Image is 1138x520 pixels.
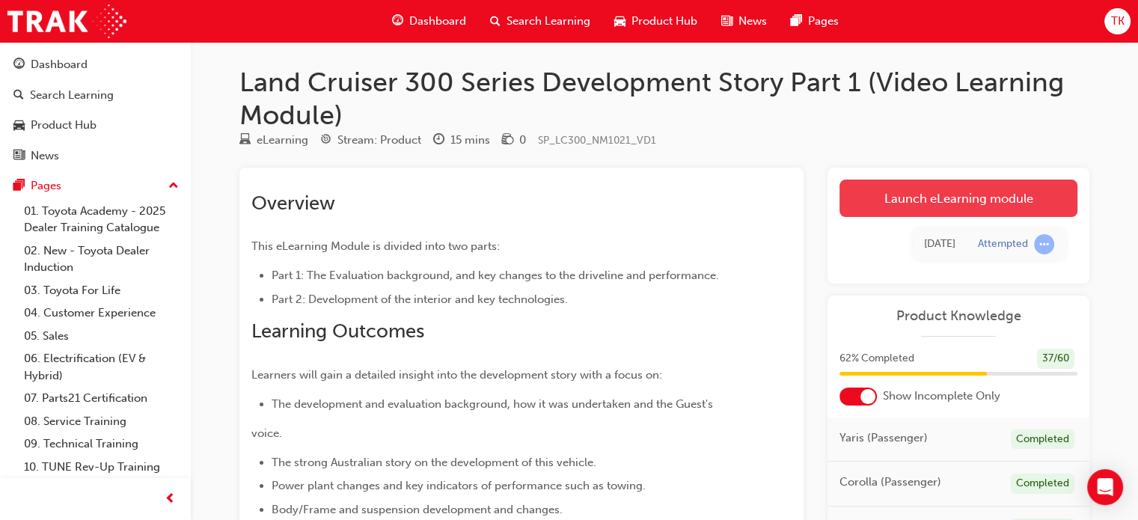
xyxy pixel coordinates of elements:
[839,308,1077,325] a: Product Knowledge
[392,12,403,31] span: guage-icon
[839,474,941,491] span: Corolla (Passenger)
[450,132,490,149] div: 15 mins
[924,236,955,253] div: Tue Sep 23 2025 16:10:21 GMT+1000 (Australian Eastern Standard Time)
[18,387,185,410] a: 07. Parts21 Certification
[18,456,185,479] a: 10. TUNE Rev-Up Training
[18,432,185,456] a: 09. Technical Training
[1104,8,1131,34] button: TK
[18,325,185,348] a: 05. Sales
[6,82,185,109] a: Search Learning
[165,490,176,509] span: prev-icon
[7,4,126,38] img: Trak
[31,177,61,195] div: Pages
[320,131,421,150] div: Stream
[272,456,596,469] span: The strong Australian story on the development of this vehicle.
[490,12,501,31] span: search-icon
[721,12,732,31] span: news-icon
[31,56,88,73] div: Dashboard
[18,347,185,387] a: 06. Electrification (EV & Hybrid)
[502,134,513,147] span: money-icon
[1087,469,1123,505] div: Open Intercom Messenger
[839,350,914,367] span: 62 % Completed
[272,269,719,282] span: Part 1: The Evaluation background, and key changes to the driveline and performance.
[31,147,59,165] div: News
[18,410,185,433] a: 08. Service Training
[18,200,185,239] a: 01. Toyota Academy - 2025 Dealer Training Catalogue
[320,134,331,147] span: target-icon
[30,87,114,104] div: Search Learning
[239,66,1089,131] h1: Land Cruiser 300 Series Development Story Part 1 (Video Learning Module)
[13,58,25,72] span: guage-icon
[614,12,625,31] span: car-icon
[251,426,282,440] span: voice.
[883,388,1000,405] span: Show Incomplete Only
[602,6,709,37] a: car-iconProduct Hub
[1110,13,1124,30] span: TK
[409,13,466,30] span: Dashboard
[257,132,308,149] div: eLearning
[1034,234,1054,254] span: learningRecordVerb_ATTEMPT-icon
[631,13,697,30] span: Product Hub
[239,134,251,147] span: learningResourceType_ELEARNING-icon
[239,131,308,150] div: Type
[1011,474,1074,494] div: Completed
[433,134,444,147] span: clock-icon
[6,48,185,172] button: DashboardSearch LearningProduct HubNews
[839,429,928,447] span: Yaris (Passenger)
[13,89,24,103] span: search-icon
[538,134,656,147] span: Learning resource code
[251,368,662,382] span: Learners will gain a detailed insight into the development story with a focus on:
[502,131,526,150] div: Price
[519,132,526,149] div: 0
[1037,349,1074,369] div: 37 / 60
[18,239,185,279] a: 02. New - Toyota Dealer Induction
[433,131,490,150] div: Duration
[6,172,185,200] button: Pages
[478,6,602,37] a: search-iconSearch Learning
[839,180,1077,217] a: Launch eLearning module
[791,12,802,31] span: pages-icon
[1011,429,1074,450] div: Completed
[272,479,646,492] span: Power plant changes and key indicators of performance such as towing.
[13,180,25,193] span: pages-icon
[13,150,25,163] span: news-icon
[808,13,839,30] span: Pages
[168,177,179,196] span: up-icon
[337,132,421,149] div: Stream: Product
[31,117,97,134] div: Product Hub
[251,192,335,215] span: Overview
[6,142,185,170] a: News
[6,51,185,79] a: Dashboard
[709,6,779,37] a: news-iconNews
[507,13,590,30] span: Search Learning
[251,319,424,343] span: Learning Outcomes
[779,6,851,37] a: pages-iconPages
[978,237,1028,251] div: Attempted
[272,503,563,516] span: Body/Frame and suspension development and changes.
[272,293,568,306] span: Part 2: Development of the interior and key technologies.
[272,397,713,411] span: The development and evaluation background, how it was undertaken and the Guest's
[380,6,478,37] a: guage-iconDashboard
[18,302,185,325] a: 04. Customer Experience
[251,239,500,253] span: This eLearning Module is divided into two parts:
[6,111,185,139] a: Product Hub
[738,13,767,30] span: News
[18,279,185,302] a: 03. Toyota For Life
[13,119,25,132] span: car-icon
